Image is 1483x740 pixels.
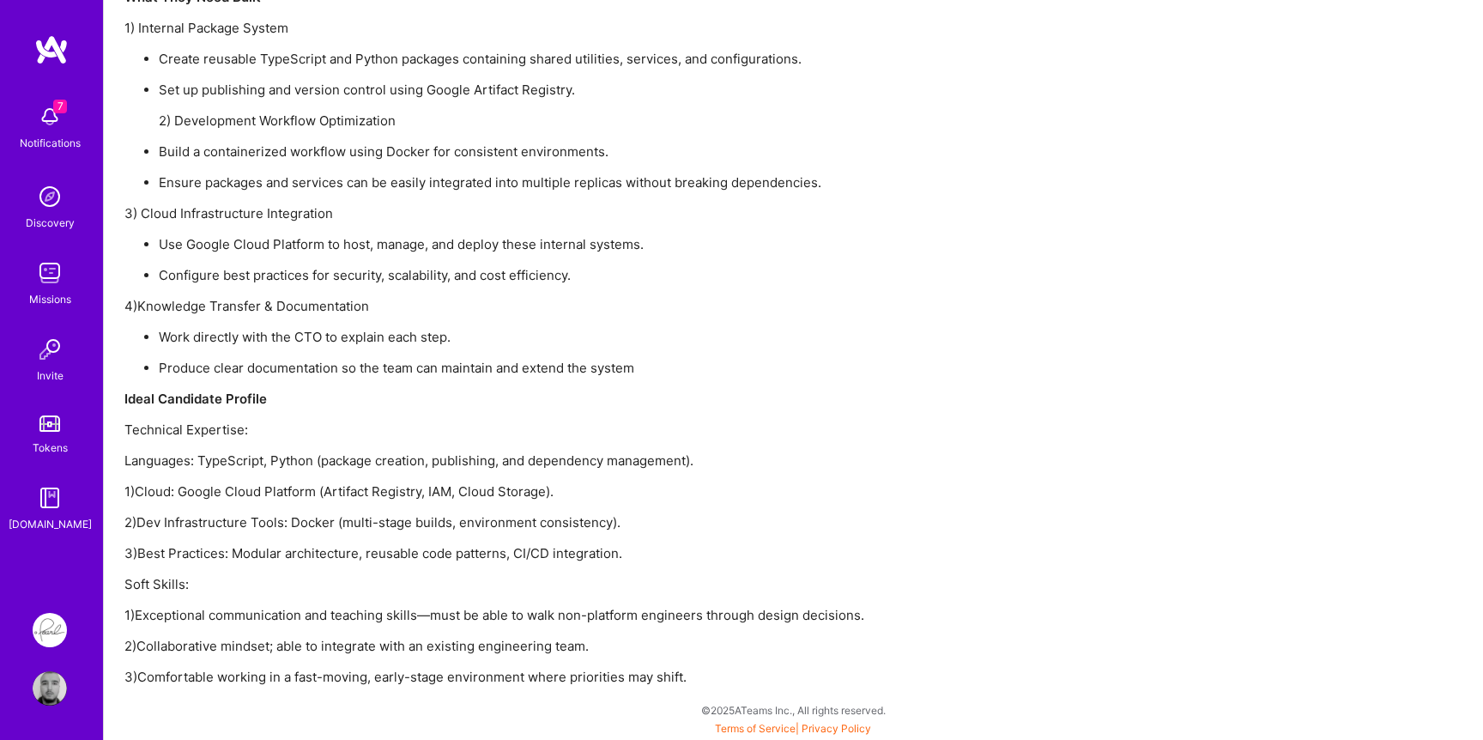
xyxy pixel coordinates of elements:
img: bell [33,100,67,134]
p: 2)Collaborative mindset; able to integrate with an existing engineering team. [124,637,1154,655]
p: Ensure packages and services can be easily integrated into multiple replicas without breaking dep... [159,173,1154,191]
strong: Ideal Candidate Profile [124,391,267,407]
p: Use Google Cloud Platform to host, manage, and deploy these internal systems. [159,235,1154,253]
p: Languages: TypeScript, Python (package creation, publishing, and dependency management). [124,452,1154,470]
div: Discovery [26,214,75,232]
img: User Avatar [33,671,67,706]
p: 2) Development Workflow Optimization [159,112,1154,130]
div: Invite [37,367,64,385]
p: Set up publishing and version control using Google Artifact Registry. [159,81,1154,99]
p: 1)Cloud: Google Cloud Platform (Artifact Registry, IAM, Cloud Storage). [124,482,1154,500]
a: Pearl: Data Science Team [28,613,71,647]
p: Work directly with the CTO to explain each step. [159,328,1154,346]
span: | [715,722,871,735]
a: User Avatar [28,671,71,706]
p: 4)Knowledge Transfer & Documentation [124,297,1154,315]
p: 2)Dev Infrastructure Tools: Docker (multi-stage builds, environment consistency). [124,513,1154,531]
div: Notifications [20,134,81,152]
p: Create reusable TypeScript and Python packages containing shared utilities, services, and configu... [159,50,1154,68]
div: © 2025 ATeams Inc., All rights reserved. [103,688,1483,731]
img: guide book [33,481,67,515]
p: Technical Expertise: [124,421,1154,439]
div: Missions [29,290,71,308]
img: logo [34,34,69,65]
p: Configure best practices for security, scalability, and cost efficiency. [159,266,1154,284]
p: 3)Best Practices: Modular architecture, reusable code patterns, CI/CD integration. [124,544,1154,562]
p: 3) Cloud Infrastructure Integration [124,204,1154,222]
a: Terms of Service [715,722,796,735]
img: Invite [33,332,67,367]
p: 3)Comfortable working in a fast-moving, early-stage environment where priorities may shift. [124,668,1154,686]
span: 7 [53,100,67,113]
img: Pearl: Data Science Team [33,613,67,647]
p: Soft Skills: [124,575,1154,593]
img: tokens [39,415,60,432]
p: Produce clear documentation so the team can maintain and extend the system [159,359,1154,377]
div: [DOMAIN_NAME] [9,515,92,533]
p: 1)Exceptional communication and teaching skills—must be able to walk non-platform engineers throu... [124,606,1154,624]
div: Tokens [33,439,68,457]
img: teamwork [33,256,67,290]
p: Build a containerized workflow using Docker for consistent environments. [159,143,1154,161]
a: Privacy Policy [802,722,871,735]
img: discovery [33,179,67,214]
p: 1) Internal Package System [124,19,1154,37]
